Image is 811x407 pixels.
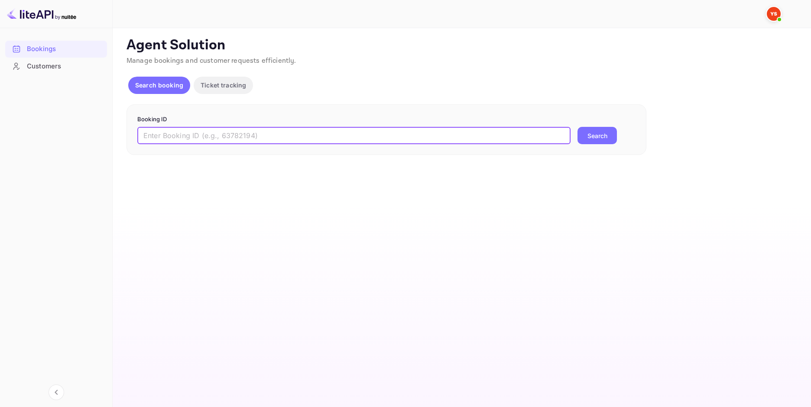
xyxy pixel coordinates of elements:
div: Bookings [27,44,103,54]
span: Manage bookings and customer requests efficiently. [127,56,296,65]
input: Enter Booking ID (e.g., 63782194) [137,127,571,144]
p: Ticket tracking [201,81,246,90]
div: Customers [5,58,107,75]
button: Collapse navigation [49,384,64,400]
img: Yandex Support [767,7,781,21]
button: Search [577,127,617,144]
div: Bookings [5,41,107,58]
img: LiteAPI logo [7,7,76,21]
p: Agent Solution [127,37,795,54]
div: Customers [27,61,103,71]
p: Booking ID [137,115,636,124]
a: Customers [5,58,107,74]
a: Bookings [5,41,107,57]
p: Search booking [135,81,183,90]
